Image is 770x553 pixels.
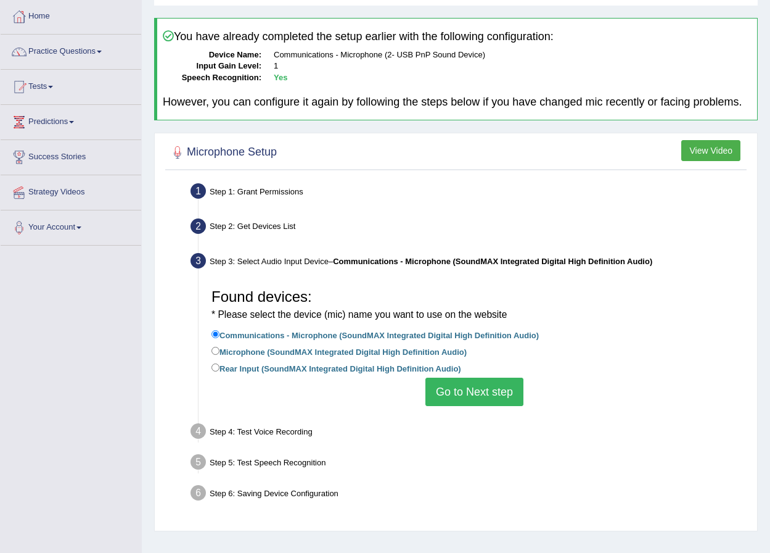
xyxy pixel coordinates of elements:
input: Communications - Microphone (SoundMAX Integrated Digital High Definition Audio) [211,330,219,338]
dt: Speech Recognition: [163,72,261,84]
dd: Communications - Microphone (2- USB PnP Sound Device) [274,49,752,61]
b: Yes [274,73,287,82]
label: Communications - Microphone (SoundMAX Integrated Digital High Definition Audio) [211,328,539,341]
div: Step 1: Grant Permissions [185,180,752,207]
h2: Microphone Setup [168,143,277,162]
h4: However, you can configure it again by following the steps below if you have changed mic recently... [163,96,752,109]
a: Practice Questions [1,35,141,65]
dt: Device Name: [163,49,261,61]
dd: 1 [274,60,752,72]
small: * Please select the device (mic) name you want to use on the website [211,309,507,320]
h4: You have already completed the setup earlier with the following configuration: [163,30,752,43]
span: – [329,257,652,266]
div: Step 5: Test Speech Recognition [185,451,752,478]
button: View Video [681,140,740,161]
div: Step 6: Saving Device Configuration [185,481,752,509]
div: Step 2: Get Devices List [185,215,752,242]
input: Microphone (SoundMAX Integrated Digital High Definition Audio) [211,347,219,355]
label: Microphone (SoundMAX Integrated Digital High Definition Audio) [211,344,467,358]
b: Communications - Microphone (SoundMAX Integrated Digital High Definition Audio) [333,257,652,266]
a: Tests [1,70,141,101]
dt: Input Gain Level: [163,60,261,72]
div: Step 3: Select Audio Input Device [185,249,752,276]
a: Success Stories [1,140,141,171]
h3: Found devices: [211,289,737,322]
a: Strategy Videos [1,175,141,206]
a: Your Account [1,210,141,241]
div: Step 4: Test Voice Recording [185,420,752,447]
input: Rear Input (SoundMAX Integrated Digital High Definition Audio) [211,364,219,372]
button: Go to Next step [425,378,523,406]
label: Rear Input (SoundMAX Integrated Digital High Definition Audio) [211,361,461,375]
a: Predictions [1,105,141,136]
